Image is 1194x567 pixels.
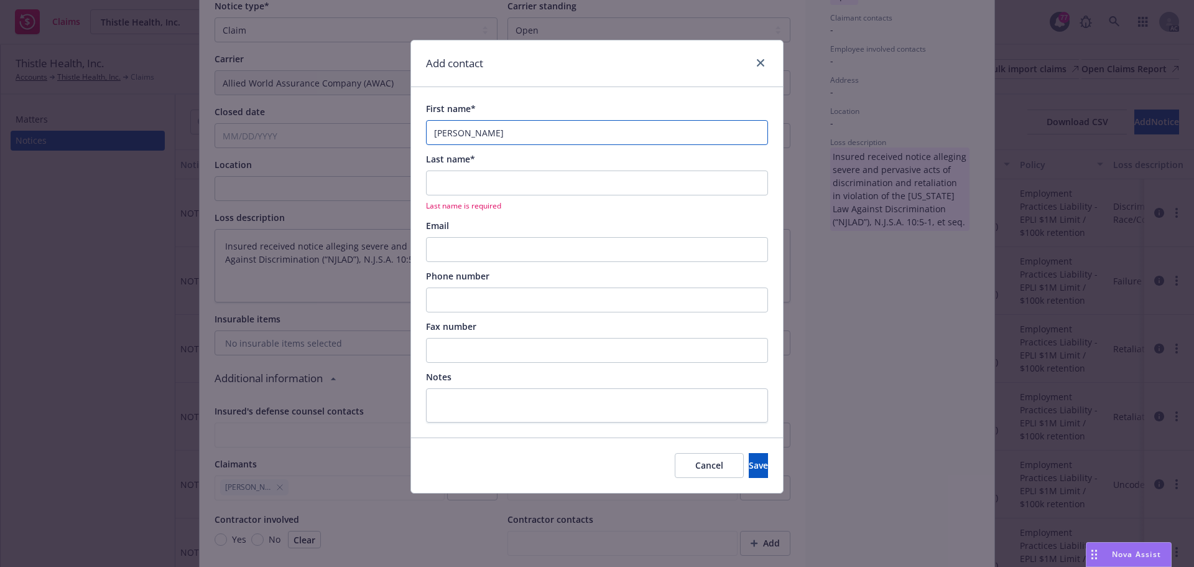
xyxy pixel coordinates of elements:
span: Last name* [426,153,475,165]
span: Save [749,459,768,471]
button: Save [749,453,768,478]
span: First name* [426,103,476,115]
a: close [753,55,768,70]
h1: Add contact [426,55,483,72]
div: Drag to move [1086,543,1102,566]
span: Phone number [426,270,489,282]
span: Email [426,220,449,232]
button: Cancel [675,453,744,478]
span: Last name is required [426,200,768,211]
span: Notes [426,371,451,383]
span: Fax number [426,321,476,332]
span: Nova Assist [1112,549,1161,560]
button: Nova Assist [1086,542,1172,567]
span: Cancel [695,459,723,471]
